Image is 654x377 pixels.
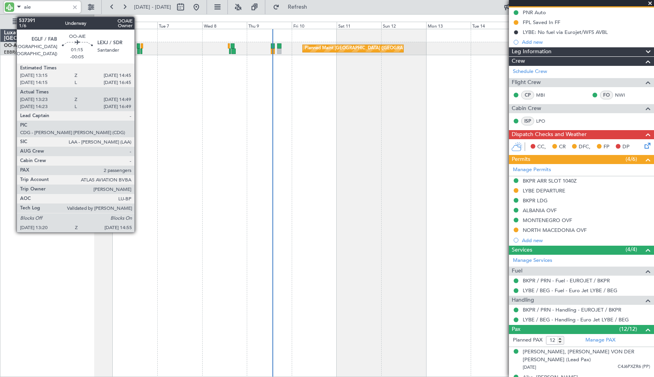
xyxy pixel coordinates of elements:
[619,325,637,333] span: (12/12)
[521,91,534,99] div: CP
[512,267,522,276] span: Fuel
[9,15,86,28] button: All Aircraft
[523,197,548,204] div: BKPR LDG
[381,22,426,29] div: Sun 12
[615,91,633,99] a: NWI
[4,49,25,55] a: EBBR/BRU
[600,91,613,99] div: FO
[281,4,314,10] span: Refresh
[523,217,572,224] div: MONTENEGRO OVF
[523,348,650,364] div: [PERSON_NAME], [PERSON_NAME] VON DER [PERSON_NAME] (Lead Pax)
[523,227,587,233] div: NORTH MACEDONIA OVF
[523,277,610,284] a: BKPR / PRN - Fuel - EUROJET / BKPR
[305,43,429,54] div: Planned Maint [GEOGRAPHIC_DATA] ([GEOGRAPHIC_DATA])
[523,29,608,35] div: LYBE: No fuel via Eurojet/WFS AVBL
[513,336,542,344] label: Planned PAX
[337,22,382,29] div: Sat 11
[269,1,317,13] button: Refresh
[579,143,591,151] span: DFC,
[537,143,546,151] span: CC,
[471,22,516,29] div: Tue 14
[134,4,171,11] span: [DATE] - [DATE]
[512,296,534,305] span: Handling
[247,22,292,29] div: Thu 9
[512,47,552,56] span: Leg Information
[157,22,202,29] div: Tue 7
[4,43,43,48] a: OO-AIEFalcon 7X
[626,155,637,163] span: (4/6)
[95,16,109,22] div: [DATE]
[4,43,21,48] span: OO-AIE
[559,143,566,151] span: CR
[522,237,650,244] div: Add new
[523,9,546,16] div: PNR Auto
[523,19,560,26] div: FPL Saved In FF
[523,287,617,294] a: LYBE / BEG - Fuel - Euro Jet LYBE / BEG
[20,19,83,24] span: All Aircraft
[292,22,337,29] div: Fri 10
[513,257,552,265] a: Manage Services
[202,22,247,29] div: Wed 8
[512,104,541,113] span: Cabin Crew
[522,39,650,45] div: Add new
[513,166,551,174] a: Manage Permits
[604,143,609,151] span: FP
[513,68,547,76] a: Schedule Crew
[523,207,557,214] div: ALBANIA OVF
[523,364,536,370] span: [DATE]
[523,316,629,323] a: LYBE / BEG - Handling - Euro Jet LYBE / BEG
[24,1,69,13] input: A/C (Reg. or Type)
[536,118,554,125] a: LPO
[512,246,532,255] span: Services
[512,57,525,66] span: Crew
[112,22,157,29] div: Mon 6
[622,143,630,151] span: DP
[523,306,621,313] a: BKPR / PRN - Handling - EUROJET / BKPR
[618,364,650,370] span: C4J6PXZR6 (PP)
[512,325,520,334] span: Pax
[585,336,615,344] a: Manage PAX
[426,22,471,29] div: Mon 13
[523,177,577,184] div: BKPR ARR SLOT 1040Z
[512,130,587,139] span: Dispatch Checks and Weather
[536,91,554,99] a: MBI
[512,78,541,87] span: Flight Crew
[626,245,637,254] span: (4/4)
[512,155,530,164] span: Permits
[523,187,565,194] div: LYBE DEPARTURE
[521,117,534,125] div: ISP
